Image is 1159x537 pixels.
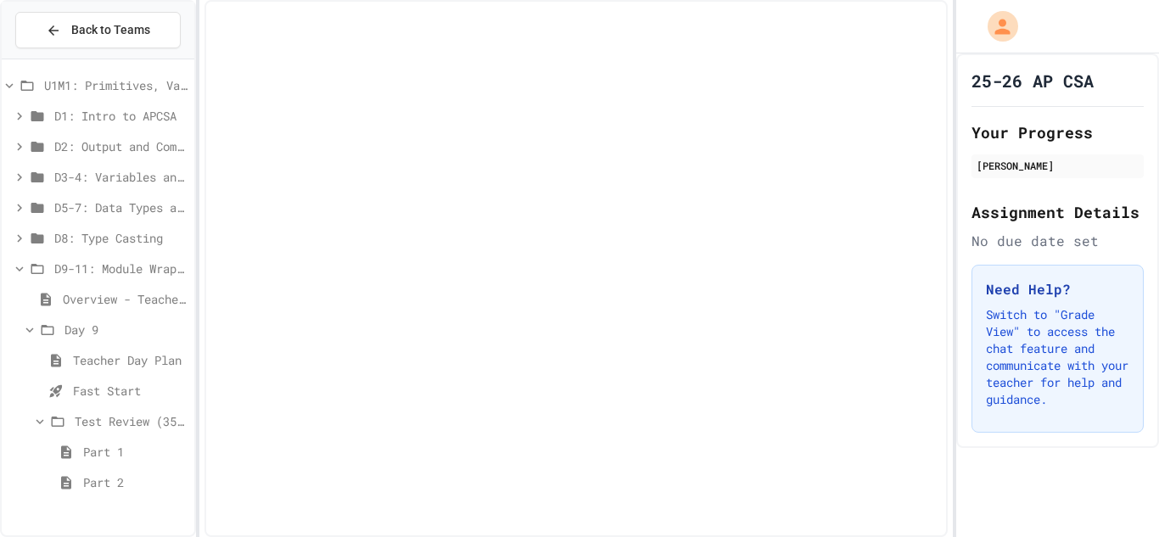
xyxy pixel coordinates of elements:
div: No due date set [971,231,1144,251]
h2: Assignment Details [971,200,1144,224]
div: [PERSON_NAME] [977,158,1139,173]
span: D8: Type Casting [54,229,188,247]
span: D5-7: Data Types and Number Calculations [54,199,188,216]
span: D9-11: Module Wrap Up [54,260,188,277]
span: Test Review (35 mins) [75,412,188,430]
p: Switch to "Grade View" to access the chat feature and communicate with your teacher for help and ... [986,306,1129,408]
span: U1M1: Primitives, Variables, Basic I/O [44,76,188,94]
span: Overview - Teacher Only [63,290,188,308]
span: D3-4: Variables and Input [54,168,188,186]
span: Day 9 [64,321,188,338]
button: Back to Teams [15,12,181,48]
h2: Your Progress [971,120,1144,144]
div: My Account [970,7,1022,46]
span: Part 2 [83,473,188,491]
span: D1: Intro to APCSA [54,107,188,125]
h1: 25-26 AP CSA [971,69,1094,92]
span: Part 1 [83,443,188,461]
span: Back to Teams [71,21,150,39]
h3: Need Help? [986,279,1129,299]
span: Teacher Day Plan [73,351,188,369]
span: Fast Start [73,382,188,400]
span: D2: Output and Compiling Code [54,137,188,155]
